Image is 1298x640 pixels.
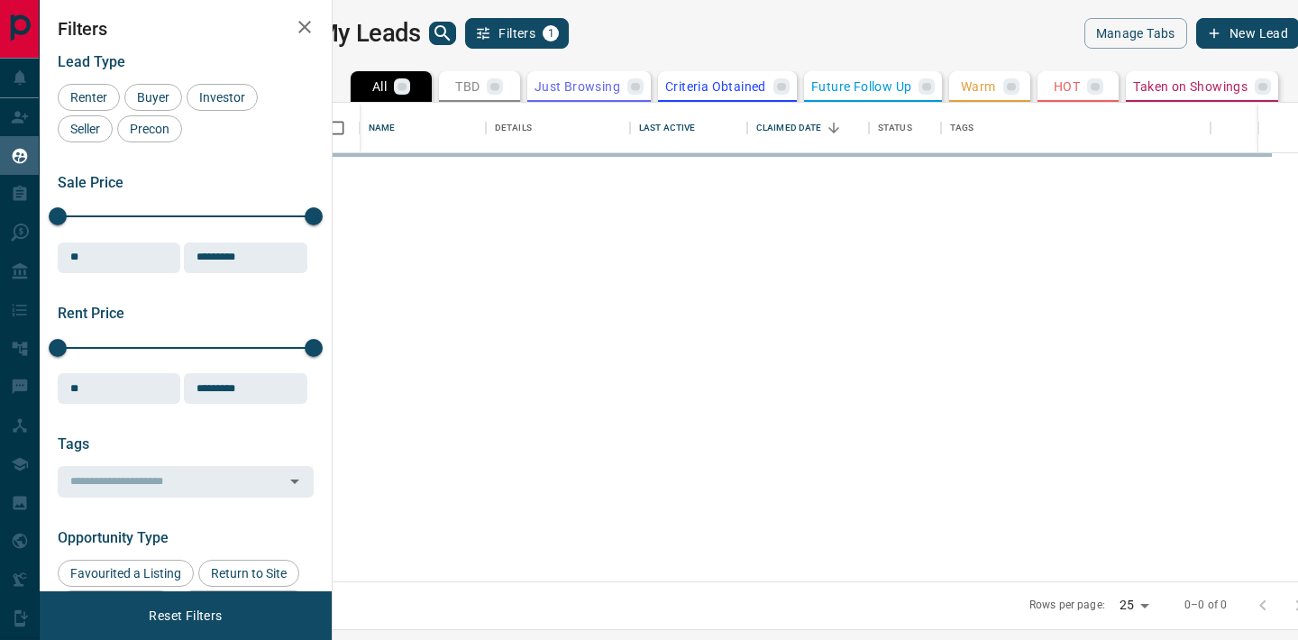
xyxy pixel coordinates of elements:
button: search button [429,22,456,45]
span: 1 [544,27,557,40]
div: Name [369,103,396,153]
span: Lead Type [58,53,125,70]
div: Status [869,103,941,153]
p: HOT [1054,80,1080,93]
span: Sale Price [58,174,123,191]
div: Claimed Date [747,103,869,153]
span: Seller [64,122,106,136]
p: Rows per page: [1029,598,1105,613]
p: Warm [961,80,996,93]
div: Tags [941,103,1211,153]
div: Buyer [124,84,182,111]
h1: My Leads [317,19,421,48]
div: Renter [58,84,120,111]
button: Reset Filters [137,600,233,631]
div: Return to Site [198,560,299,587]
p: All [372,80,387,93]
span: Precon [123,122,176,136]
div: Tags [950,103,974,153]
div: Last Active [639,103,695,153]
button: Manage Tabs [1084,18,1187,49]
p: Future Follow Up [811,80,911,93]
p: Just Browsing [535,80,620,93]
div: Name [360,103,486,153]
div: Details [495,103,532,153]
span: Investor [193,90,251,105]
p: Taken on Showings [1133,80,1248,93]
span: Renter [64,90,114,105]
span: Tags [58,435,89,453]
div: Seller [58,115,113,142]
span: Opportunity Type [58,529,169,546]
h2: Filters [58,18,314,40]
span: Rent Price [58,305,124,322]
button: Open [282,469,307,494]
div: Precon [117,115,182,142]
div: Status [878,103,912,153]
div: Last Active [630,103,747,153]
div: 25 [1112,592,1156,618]
span: Favourited a Listing [64,566,187,581]
button: Sort [821,115,846,141]
p: TBD [455,80,480,93]
p: Criteria Obtained [665,80,766,93]
div: Favourited a Listing [58,560,194,587]
div: Details [486,103,630,153]
div: Investor [187,84,258,111]
p: 0–0 of 0 [1184,598,1227,613]
span: Return to Site [205,566,293,581]
span: Buyer [131,90,176,105]
button: Filters1 [465,18,569,49]
div: Claimed Date [756,103,822,153]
